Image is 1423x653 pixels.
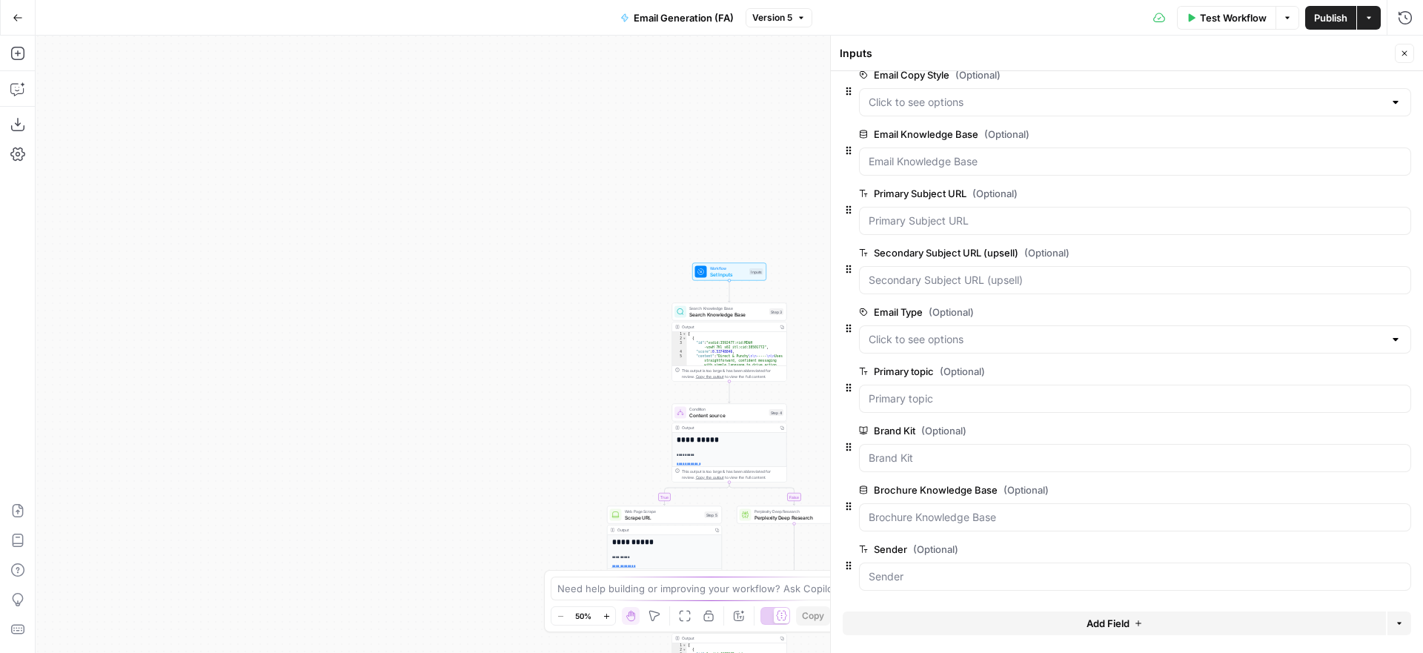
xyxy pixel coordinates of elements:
span: Toggle code folding, rows 1 through 7 [683,643,687,648]
label: Email Copy Style [859,67,1327,82]
g: Edge from step_3 to step_4 [729,382,731,403]
label: Primary topic [859,364,1327,379]
span: Content source [689,411,766,419]
span: Test Workflow [1200,10,1267,25]
span: Web Page Scrape [625,508,702,514]
input: Click to see options [869,95,1384,110]
label: Brochure Knowledge Base [859,483,1327,497]
span: Condition [689,406,766,412]
input: Brochure Knowledge Base [869,510,1402,525]
span: Publish [1314,10,1347,25]
g: Edge from step_4 to step_17 [729,483,795,506]
div: 2 [672,648,687,652]
button: Publish [1305,6,1356,30]
span: Perplexity Deep Research [754,514,830,521]
div: Output [617,527,711,533]
div: This output is too large & has been abbreviated for review. to view the full content. [682,368,783,379]
span: Copy [802,609,824,623]
span: Perplexity Deep Research [754,508,830,514]
label: Email Type [859,305,1327,319]
div: Output [682,425,775,431]
label: Email Knowledge Base [859,127,1327,142]
span: Toggle code folding, rows 2 through 6 [683,337,687,341]
div: 5 [672,354,687,479]
label: Secondary Subject URL (upsell) [859,245,1327,260]
input: Brand Kit [869,451,1402,465]
span: (Optional) [921,423,966,438]
span: Search Knowledge Base [689,305,766,311]
span: Version 5 [752,11,792,24]
span: Copy the output [696,475,724,480]
div: Step 5 [705,511,719,518]
button: Test Workflow [1177,6,1276,30]
div: Inputs [840,46,1390,61]
label: Brand Kit [859,423,1327,438]
div: Inputs [749,268,763,275]
div: 1 [672,332,687,337]
div: Output [682,324,775,330]
button: Version 5 [746,8,812,27]
input: Sender [869,569,1402,584]
g: Edge from start to step_3 [729,281,731,302]
input: Primary Subject URL [869,213,1402,228]
span: (Optional) [1024,245,1069,260]
span: Set Inputs [710,271,747,278]
span: Copy the output [696,374,724,379]
g: Edge from step_4 to step_5 [663,483,729,506]
div: Step 4 [769,409,784,416]
span: Email Generation (FA) [634,10,734,25]
span: Toggle code folding, rows 2 through 6 [683,648,687,652]
div: Step 3 [769,308,783,315]
span: (Optional) [984,127,1029,142]
div: 3 [672,341,687,350]
div: 4 [672,350,687,354]
div: 1 [672,643,687,648]
label: Sender [859,542,1327,557]
span: Toggle code folding, rows 1 through 7 [683,332,687,337]
span: Search Knowledge Base [689,311,766,318]
span: Add Field [1087,616,1130,631]
label: Primary Subject URL [859,186,1327,201]
span: (Optional) [929,305,974,319]
span: 50% [575,610,591,622]
div: Perplexity Deep ResearchPerplexity Deep ResearchStep 17 [737,506,852,524]
input: Secondary Subject URL (upsell) [869,273,1402,288]
span: (Optional) [940,364,985,379]
button: Email Generation (FA) [611,6,743,30]
button: Add Field [843,611,1386,635]
div: WorkflowSet InputsInputs [672,263,787,281]
g: Edge from step_17 to step_4-conditional-end [729,524,795,602]
div: This output is too large & has been abbreviated for review. to view the full content. [682,468,783,480]
input: Click to see options [869,332,1384,347]
span: (Optional) [972,186,1018,201]
span: Workflow [710,265,747,271]
span: (Optional) [1004,483,1049,497]
input: Email Knowledge Base [869,154,1402,169]
button: Copy [796,606,830,626]
span: Scrape URL [625,514,702,521]
span: (Optional) [955,67,1001,82]
div: Output [682,635,775,641]
div: 2 [672,337,687,341]
input: Primary topic [869,391,1402,406]
span: (Optional) [913,542,958,557]
div: Search Knowledge BaseSearch Knowledge BaseStep 3Output[ { "id":"vsdid:3592477:rid:MDbH -vzwH_7Kl_... [672,303,787,382]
